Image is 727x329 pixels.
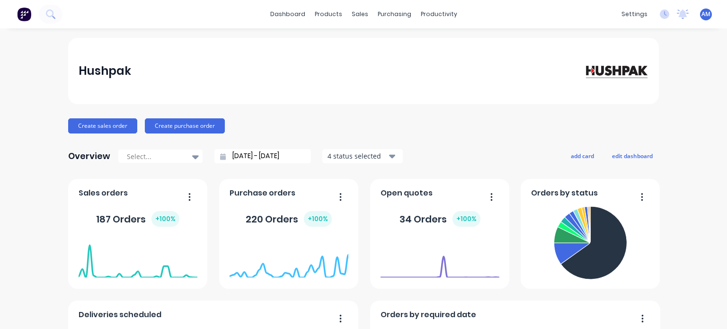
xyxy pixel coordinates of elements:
[79,187,128,199] span: Sales orders
[310,7,347,21] div: products
[246,211,332,227] div: 220 Orders
[582,62,648,79] img: Hushpak
[17,7,31,21] img: Factory
[230,187,295,199] span: Purchase orders
[96,211,179,227] div: 187 Orders
[322,149,403,163] button: 4 status selected
[304,211,332,227] div: + 100 %
[565,150,600,162] button: add card
[416,7,462,21] div: productivity
[79,62,131,80] div: Hushpak
[606,150,659,162] button: edit dashboard
[145,118,225,133] button: Create purchase order
[452,211,480,227] div: + 100 %
[266,7,310,21] a: dashboard
[381,187,433,199] span: Open quotes
[328,151,387,161] div: 4 status selected
[68,147,110,166] div: Overview
[151,211,179,227] div: + 100 %
[373,7,416,21] div: purchasing
[399,211,480,227] div: 34 Orders
[531,187,598,199] span: Orders by status
[617,7,652,21] div: settings
[68,118,137,133] button: Create sales order
[701,10,710,18] span: AM
[347,7,373,21] div: sales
